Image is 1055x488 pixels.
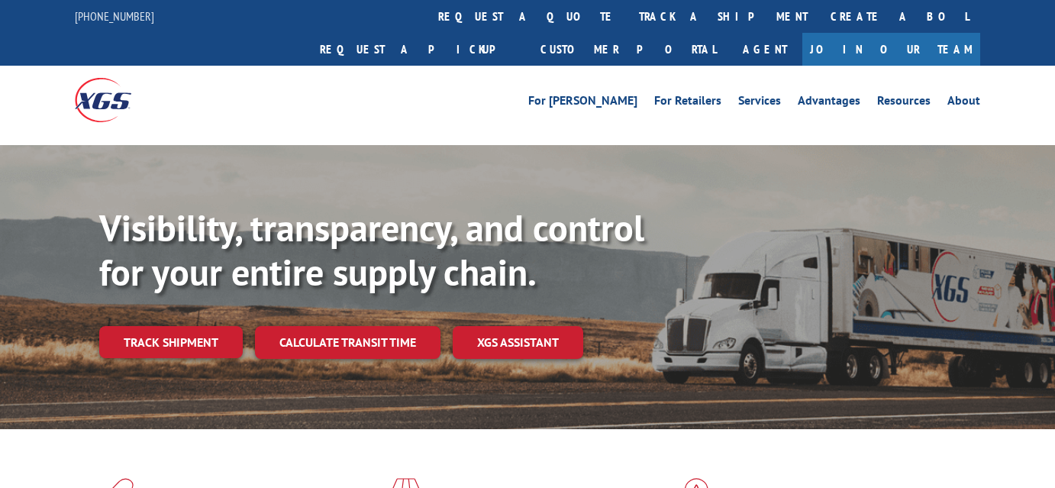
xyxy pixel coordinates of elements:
[99,204,644,296] b: Visibility, transparency, and control for your entire supply chain.
[738,95,781,111] a: Services
[877,95,931,111] a: Resources
[255,326,440,359] a: Calculate transit time
[947,95,980,111] a: About
[99,326,243,358] a: Track shipment
[798,95,860,111] a: Advantages
[802,33,980,66] a: Join Our Team
[529,33,728,66] a: Customer Portal
[453,326,583,359] a: XGS ASSISTANT
[308,33,529,66] a: Request a pickup
[528,95,637,111] a: For [PERSON_NAME]
[654,95,721,111] a: For Retailers
[75,8,154,24] a: [PHONE_NUMBER]
[728,33,802,66] a: Agent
